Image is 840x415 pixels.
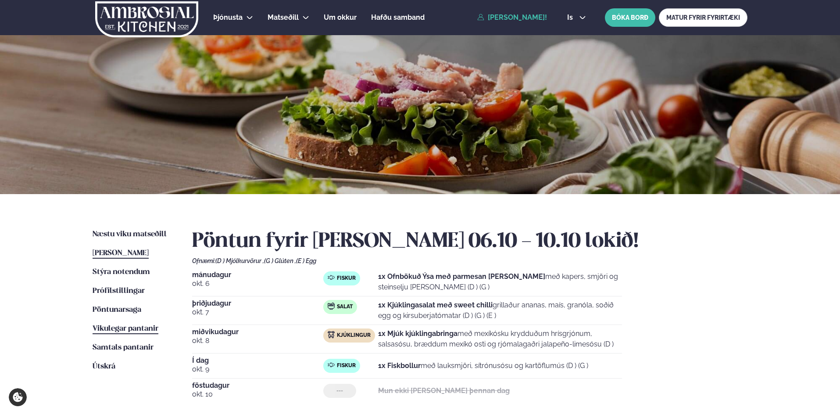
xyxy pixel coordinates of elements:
a: Stýra notendum [93,267,150,278]
a: Þjónusta [213,12,243,23]
a: Hafðu samband [371,12,425,23]
strong: 1x Mjúk kjúklingabringa [378,329,458,338]
strong: Mun ekki [PERSON_NAME] þennan dag [378,386,510,395]
p: með mexíkósku krydduðum hrísgrjónum, salsasósu, bræddum mexíkó osti og rjómalagaðri jalapeño-lime... [378,328,622,350]
a: Matseðill [268,12,299,23]
p: grillaður ananas, maís, granóla, soðið egg og kirsuberjatómatar (D ) (G ) (E ) [378,300,622,321]
img: fish.svg [328,274,335,281]
img: fish.svg [328,361,335,368]
img: logo [94,1,199,37]
span: okt. 9 [192,364,323,375]
img: salad.svg [328,303,335,310]
a: Cookie settings [9,388,27,406]
h2: Pöntun fyrir [PERSON_NAME] 06.10 - 10.10 lokið! [192,229,747,254]
span: okt. 8 [192,336,323,346]
button: is [560,14,593,21]
a: Útskrá [93,361,115,372]
span: Útskrá [93,363,115,370]
a: Prófílstillingar [93,286,145,296]
span: Vikulegar pantanir [93,325,158,332]
a: Pöntunarsaga [93,305,141,315]
span: Kjúklingur [337,332,371,339]
span: [PERSON_NAME] [93,249,149,257]
a: Samtals pantanir [93,343,154,353]
span: Um okkur [324,13,357,22]
strong: 1x Kjúklingasalat með sweet chilli [378,301,493,309]
span: is [567,14,575,21]
a: Næstu viku matseðill [93,229,167,240]
span: okt. 6 [192,278,323,289]
p: með kapers, smjöri og steinselju [PERSON_NAME] (D ) (G ) [378,271,622,292]
strong: 1x Fiskbollur [378,361,421,370]
span: Prófílstillingar [93,287,145,295]
p: með lauksmjöri, sítrónusósu og kartöflumús (D ) (G ) [378,361,588,371]
span: Næstu viku matseðill [93,231,167,238]
span: okt. 7 [192,307,323,318]
button: BÓKA BORÐ [605,8,655,27]
strong: 1x Ofnbökuð Ýsa með parmesan [PERSON_NAME] [378,272,545,281]
span: Í dag [192,357,323,364]
span: (E ) Egg [296,257,316,264]
div: Ofnæmi: [192,257,747,264]
span: Pöntunarsaga [93,306,141,314]
span: þriðjudagur [192,300,323,307]
span: okt. 10 [192,389,323,400]
span: Matseðill [268,13,299,22]
img: chicken.svg [328,331,335,338]
span: föstudagur [192,382,323,389]
span: Fiskur [337,362,356,369]
a: Um okkur [324,12,357,23]
a: [PERSON_NAME]! [477,14,547,22]
span: Samtals pantanir [93,344,154,351]
span: miðvikudagur [192,328,323,336]
span: mánudagur [192,271,323,278]
span: Fiskur [337,275,356,282]
span: Hafðu samband [371,13,425,22]
span: (D ) Mjólkurvörur , [215,257,264,264]
span: Stýra notendum [93,268,150,276]
a: MATUR FYRIR FYRIRTÆKI [659,8,747,27]
span: Salat [337,303,353,310]
a: [PERSON_NAME] [93,248,149,259]
span: Þjónusta [213,13,243,22]
span: (G ) Glúten , [264,257,296,264]
span: --- [336,387,343,394]
a: Vikulegar pantanir [93,324,158,334]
